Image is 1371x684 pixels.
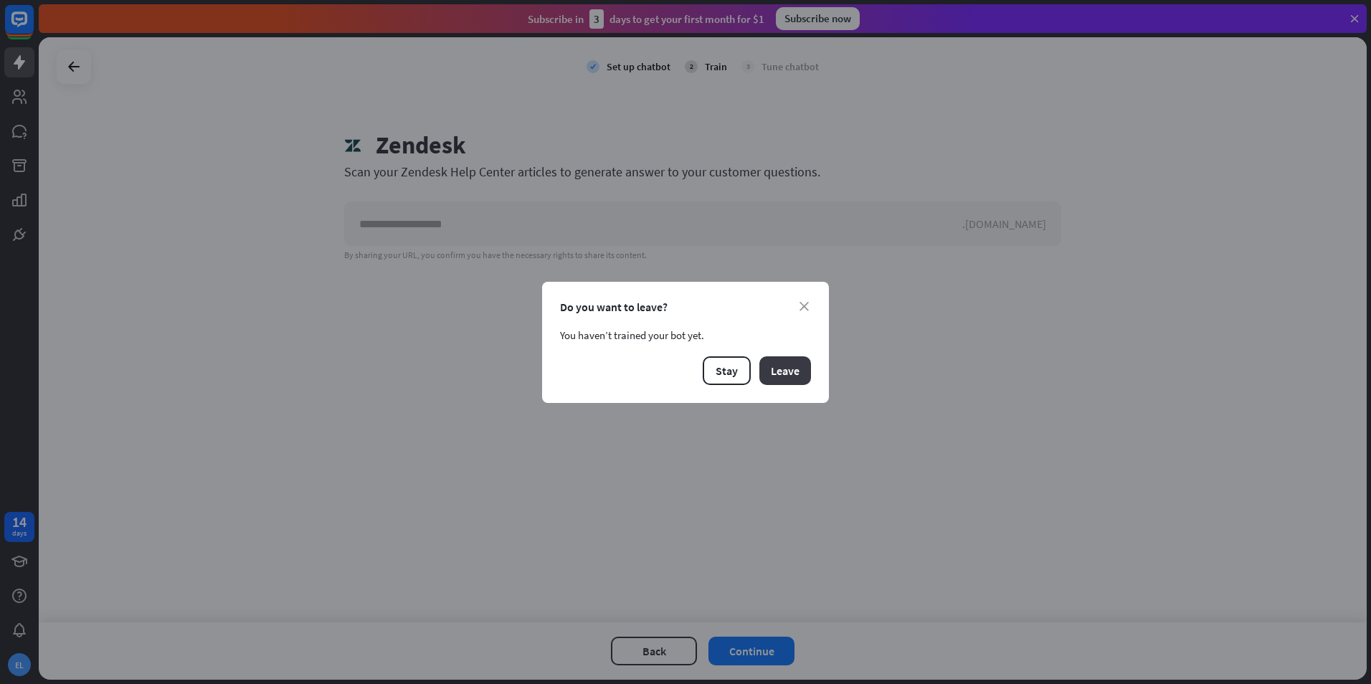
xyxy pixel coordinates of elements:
[560,300,811,314] div: Do you want to leave?
[560,328,811,342] div: You haven’t trained your bot yet.
[703,356,751,385] button: Stay
[800,302,809,311] i: close
[759,356,811,385] button: Leave
[11,6,54,49] button: Open LiveChat chat widget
